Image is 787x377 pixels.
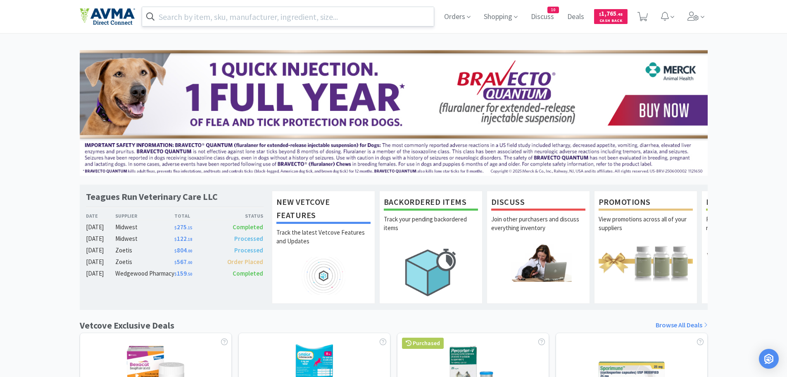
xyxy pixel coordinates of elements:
span: . 50 [187,271,192,277]
span: 804 [174,246,192,254]
span: . 15 [187,225,192,231]
div: Supplier [115,212,174,220]
a: [DATE]Midwest$122.18Processed [86,234,264,244]
a: Deals [564,13,587,21]
img: hero_feature_roadmap.png [276,257,371,295]
img: 3ffb5edee65b4d9ab6d7b0afa510b01f.jpg [80,50,708,176]
div: Midwest [115,222,174,232]
span: 275 [174,223,192,231]
span: $ [599,12,601,17]
span: $ [174,237,177,242]
a: [DATE]Midwest$275.15Completed [86,222,264,232]
p: Track your pending backordered items [384,215,478,244]
img: hero_backorders.png [384,244,478,300]
span: $ [174,260,177,265]
span: $ [174,271,177,277]
div: [DATE] [86,269,116,279]
p: Join other purchasers and discuss everything inventory [491,215,585,244]
span: Order Placed [227,258,263,266]
a: New Vetcove FeaturesTrack the latest Vetcove Features and Updates [272,191,375,303]
div: Wedgewood Pharmacy [115,269,174,279]
div: Midwest [115,234,174,244]
span: 122 [174,235,192,243]
h1: Vetcove Exclusive Deals [80,318,174,333]
p: View promotions across all of your suppliers [599,215,693,244]
span: Processed [234,235,263,243]
span: Cash Back [599,19,623,24]
div: [DATE] [86,234,116,244]
div: Date [86,212,116,220]
a: [DATE]Zoetis$804.00Processed [86,245,264,255]
h1: New Vetcove Features [276,195,371,224]
img: hero_discuss.png [491,244,585,281]
span: . 00 [187,260,192,265]
a: [DATE]Wedgewood Pharmacy$159.50Completed [86,269,264,279]
p: Track the latest Vetcove Features and Updates [276,228,371,257]
span: 1,765 [599,10,623,17]
span: $ [174,248,177,254]
h1: Discuss [491,195,585,211]
span: . 48 [616,12,623,17]
div: Status [219,212,264,220]
img: e4e33dab9f054f5782a47901c742baa9_102.png [80,8,135,25]
span: 159 [174,269,192,277]
span: . 18 [187,237,192,242]
div: [DATE] [86,245,116,255]
a: [DATE]Zoetis$567.00Order Placed [86,257,264,267]
h1: Promotions [599,195,693,211]
span: 567 [174,258,192,266]
a: Discuss10 [528,13,557,21]
a: Browse All Deals [656,320,708,331]
span: Processed [234,246,263,254]
span: . 00 [187,248,192,254]
div: Total [174,212,219,220]
a: $1,765.48Cash Back [594,5,628,28]
a: PromotionsView promotions across all of your suppliers [594,191,697,303]
h1: Backordered Items [384,195,478,211]
a: DiscussJoin other purchasers and discuss everything inventory [487,191,590,303]
div: Open Intercom Messenger [759,349,779,369]
div: Zoetis [115,257,174,267]
div: [DATE] [86,257,116,267]
span: $ [174,225,177,231]
div: [DATE] [86,222,116,232]
h1: Teagues Run Veterinary Care LLC [86,191,218,203]
input: Search by item, sku, manufacturer, ingredient, size... [142,7,434,26]
a: Backordered ItemsTrack your pending backordered items [379,191,483,303]
div: Zoetis [115,245,174,255]
span: Completed [233,223,263,231]
img: hero_promotions.png [599,244,693,281]
span: 10 [548,7,559,13]
span: Completed [233,269,263,277]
